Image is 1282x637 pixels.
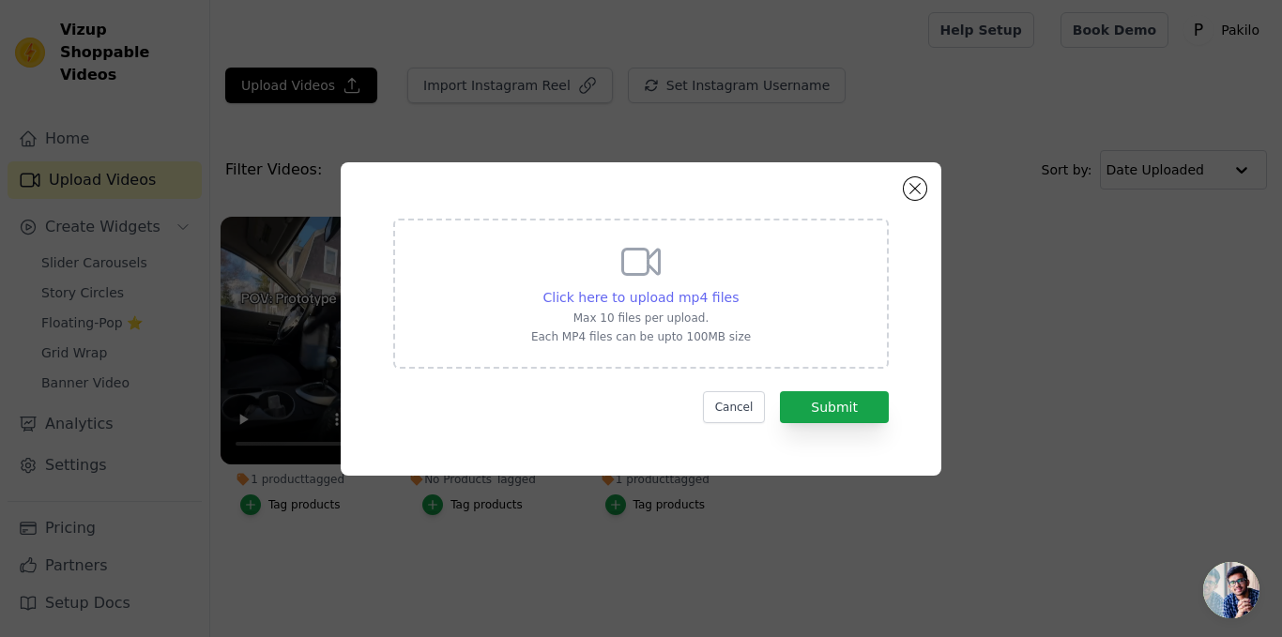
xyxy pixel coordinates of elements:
span: Click here to upload mp4 files [543,290,740,305]
button: Close modal [904,177,926,200]
button: Cancel [703,391,766,423]
p: Each MP4 files can be upto 100MB size [531,329,751,344]
p: Max 10 files per upload. [531,311,751,326]
button: Submit [780,391,889,423]
a: Open chat [1203,562,1259,618]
